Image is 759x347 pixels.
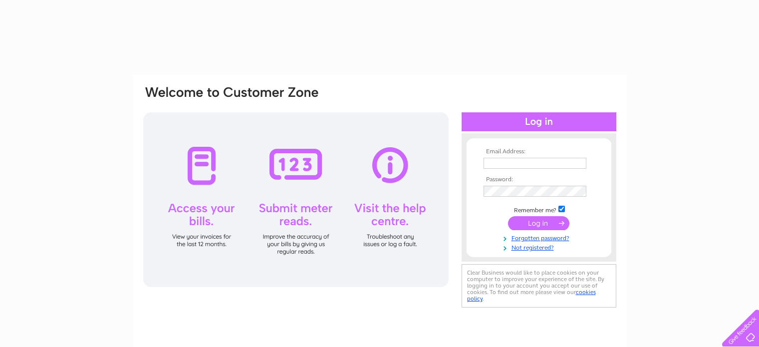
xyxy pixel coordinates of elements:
th: Email Address: [481,148,597,155]
div: Clear Business would like to place cookies on your computer to improve your experience of the sit... [462,264,616,308]
a: Forgotten password? [484,233,597,242]
td: Remember me? [481,204,597,214]
input: Submit [508,216,569,230]
a: Not registered? [484,242,597,252]
th: Password: [481,176,597,183]
a: cookies policy [467,289,596,302]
